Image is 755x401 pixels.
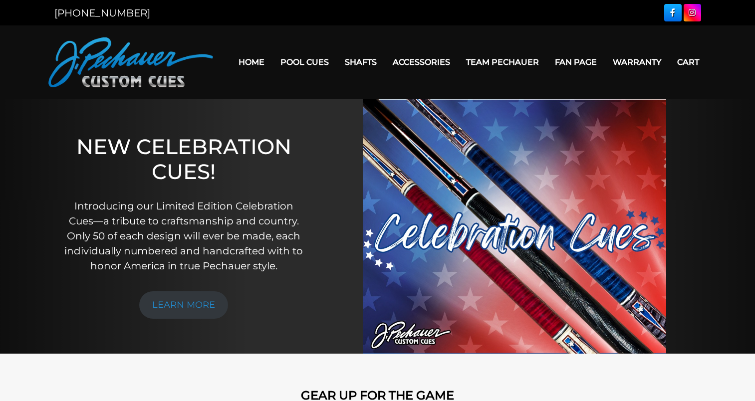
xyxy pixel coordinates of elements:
[605,49,669,75] a: Warranty
[61,199,306,273] p: Introducing our Limited Edition Celebration Cues—a tribute to craftsmanship and country. Only 50 ...
[139,291,228,319] a: LEARN MORE
[547,49,605,75] a: Fan Page
[337,49,385,75] a: Shafts
[54,7,150,19] a: [PHONE_NUMBER]
[272,49,337,75] a: Pool Cues
[61,134,306,185] h1: NEW CELEBRATION CUES!
[669,49,707,75] a: Cart
[385,49,458,75] a: Accessories
[48,37,213,87] img: Pechauer Custom Cues
[458,49,547,75] a: Team Pechauer
[231,49,272,75] a: Home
